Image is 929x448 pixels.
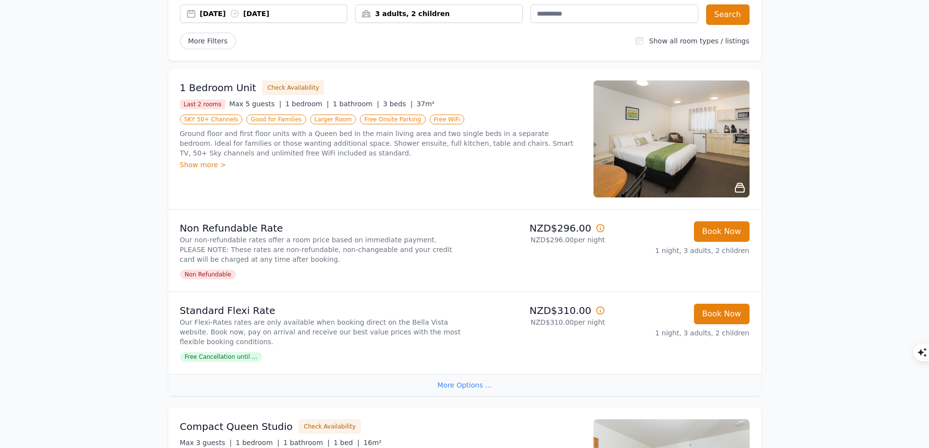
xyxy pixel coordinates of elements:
[416,100,435,108] span: 37m²
[180,420,293,433] h3: Compact Queen Studio
[180,160,582,170] div: Show more >
[236,439,279,447] span: 1 bedroom |
[706,4,750,25] button: Search
[283,439,330,447] span: 1 bathroom |
[694,304,750,324] button: Book Now
[334,439,359,447] span: 1 bed |
[694,221,750,242] button: Book Now
[360,115,425,124] span: Free Onsite Parking
[469,235,605,245] p: NZD$296.00 per night
[310,115,356,124] span: Larger Room
[180,129,582,158] p: Ground floor and first floor units with a Queen bed in the main living area and two single beds i...
[180,439,232,447] span: Max 3 guests |
[180,317,461,347] p: Our Flexi-Rates rates are only available when booking direct on the Bella Vista website. Book now...
[430,115,465,124] span: Free WiFi
[285,100,329,108] span: 1 bedroom |
[180,235,461,264] p: Our non-refundable rates offer a room price based on immediate payment. PLEASE NOTE: These rates ...
[613,328,750,338] p: 1 night, 3 adults, 2 children
[383,100,413,108] span: 3 beds |
[180,304,461,317] p: Standard Flexi Rate
[180,99,226,109] span: Last 2 rooms
[298,419,361,434] button: Check Availability
[363,439,381,447] span: 16m²
[333,100,379,108] span: 1 bathroom |
[469,304,605,317] p: NZD$310.00
[229,100,281,108] span: Max 5 guests |
[649,37,749,45] label: Show all room types / listings
[180,352,262,362] span: Free Cancellation until ...
[180,221,461,235] p: Non Refundable Rate
[180,115,243,124] span: SKY 50+ Channels
[469,221,605,235] p: NZD$296.00
[180,81,257,95] h3: 1 Bedroom Unit
[469,317,605,327] p: NZD$310.00 per night
[356,9,522,19] div: 3 adults, 2 children
[168,374,761,396] div: More Options ...
[262,80,324,95] button: Check Availability
[246,115,306,124] span: Good for Families
[200,9,347,19] div: [DATE] [DATE]
[180,33,236,49] span: More Filters
[180,270,237,279] span: Non Refundable
[613,246,750,255] p: 1 night, 3 adults, 2 children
